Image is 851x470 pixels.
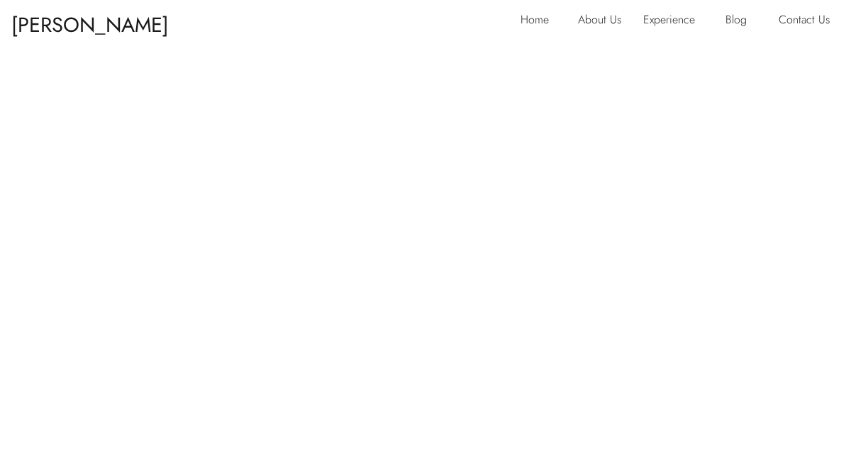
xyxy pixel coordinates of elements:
[779,10,839,33] a: Contact Us
[578,10,633,33] a: About Us
[725,10,757,33] a: Blog
[643,10,706,33] a: Experience
[521,10,557,33] a: Home
[11,6,184,33] p: [PERSON_NAME] & [PERSON_NAME]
